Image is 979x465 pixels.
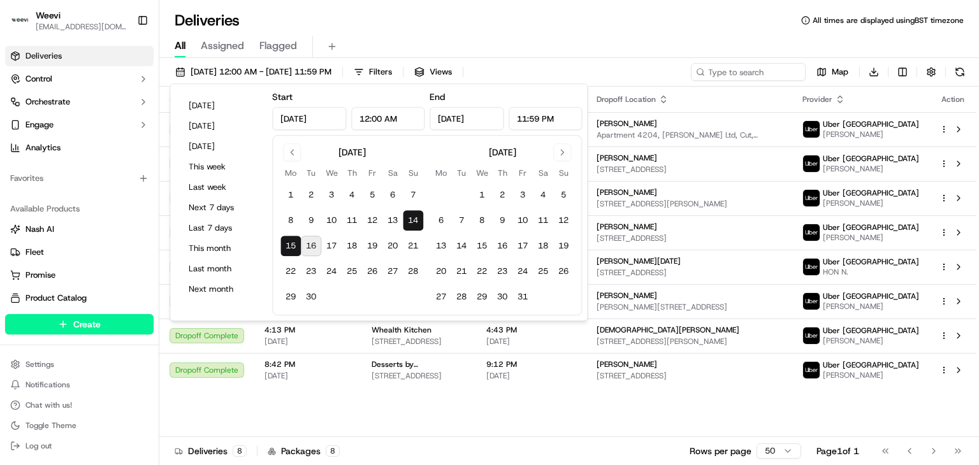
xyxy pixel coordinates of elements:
[25,224,54,235] span: Nash AI
[431,236,451,256] button: 13
[512,287,533,307] button: 31
[106,197,110,207] span: •
[13,185,33,205] img: Tony Samia
[25,250,98,262] span: Knowledge Base
[10,247,149,258] a: Fleet
[10,224,149,235] a: Nash AI
[382,185,403,205] button: 6
[451,166,472,180] th: Tuesday
[823,370,919,380] span: [PERSON_NAME]
[25,247,44,258] span: Fleet
[342,185,362,205] button: 4
[553,166,574,180] th: Sunday
[823,129,919,139] span: [PERSON_NAME]
[13,121,36,144] img: 1736555255976-a54dd68f-1ca7-489b-9aae-adbdc363a1c4
[10,269,149,281] a: Promise
[823,325,919,336] span: Uber [GEOGRAPHIC_DATA]
[5,219,154,240] button: Nash AI
[25,400,72,410] span: Chat with us!
[362,210,382,231] button: 12
[431,261,451,282] button: 20
[301,236,321,256] button: 16
[183,199,259,217] button: Next 7 days
[5,115,154,135] button: Engage
[348,63,398,81] button: Filters
[512,210,533,231] button: 10
[431,287,451,307] button: 27
[5,46,154,66] a: Deliveries
[25,292,87,304] span: Product Catalog
[201,38,244,54] span: Assigned
[36,9,61,22] span: Weevi
[8,245,103,268] a: 📗Knowledge Base
[265,336,351,347] span: [DATE]
[597,199,782,209] span: [STREET_ADDRESS][PERSON_NAME]
[5,288,154,308] button: Product Catalog
[90,280,154,290] a: Powered byPylon
[321,185,342,205] button: 3
[5,199,154,219] div: Available Products
[362,236,382,256] button: 19
[342,166,362,180] th: Thursday
[5,417,154,434] button: Toggle Theme
[301,261,321,282] button: 23
[823,164,919,174] span: [PERSON_NAME]
[13,251,23,261] div: 📗
[280,185,301,205] button: 1
[351,107,425,130] input: Time
[823,301,919,311] span: [PERSON_NAME]
[369,66,392,78] span: Filters
[803,293,820,310] img: uber-new-logo.jpeg
[597,222,657,232] span: [PERSON_NAME]
[823,336,919,346] span: [PERSON_NAME]
[382,236,403,256] button: 20
[597,325,739,335] span: [DEMOGRAPHIC_DATA][PERSON_NAME]
[597,371,782,381] span: [STREET_ADDRESS]
[803,362,820,378] img: uber-new-logo.jpeg
[597,359,657,369] span: [PERSON_NAME]
[183,219,259,237] button: Last 7 days
[813,15,964,25] span: All times are displayed using BST timezone
[272,107,346,130] input: Date
[25,96,70,108] span: Orchestrate
[280,210,301,231] button: 8
[823,360,919,370] span: Uber [GEOGRAPHIC_DATA]
[280,166,301,180] th: Monday
[120,250,205,262] span: API Documentation
[451,210,472,231] button: 7
[25,359,54,369] span: Settings
[10,292,149,304] a: Product Catalog
[5,355,154,373] button: Settings
[10,12,31,29] img: Weevi
[553,210,574,231] button: 12
[5,437,154,455] button: Log out
[492,236,512,256] button: 16
[113,197,139,207] span: [DATE]
[472,185,492,205] button: 1
[492,287,512,307] button: 30
[382,210,403,231] button: 13
[13,165,85,175] div: Past conversations
[326,445,340,457] div: 8
[597,290,657,301] span: [PERSON_NAME]
[597,302,782,312] span: [PERSON_NAME][STREET_ADDRESS]
[342,261,362,282] button: 25
[372,325,431,335] span: Whealth Kitchen
[362,166,382,180] th: Friday
[597,130,782,140] span: Apartment 4204, [PERSON_NAME] Ltd, Cut, [STREET_ADDRESS]
[183,138,259,155] button: [DATE]
[321,210,342,231] button: 10
[301,185,321,205] button: 2
[690,445,751,457] p: Rows per page
[472,166,492,180] th: Wednesday
[512,261,533,282] button: 24
[5,242,154,262] button: Fleet
[43,121,209,134] div: Start new chat
[823,119,919,129] span: Uber [GEOGRAPHIC_DATA]
[321,236,342,256] button: 17
[25,420,76,431] span: Toggle Theme
[811,63,854,81] button: Map
[823,257,919,267] span: Uber [GEOGRAPHIC_DATA]
[362,185,382,205] button: 5
[403,236,423,256] button: 21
